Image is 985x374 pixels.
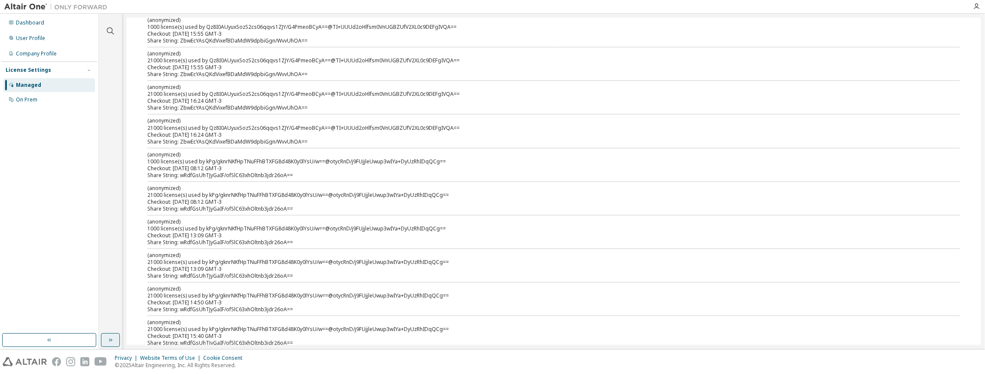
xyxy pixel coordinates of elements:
[147,50,939,57] p: (anonymized)
[115,355,140,362] div: Privacy
[3,357,47,366] img: altair_logo.svg
[16,82,41,89] div: Managed
[140,355,203,362] div: Website Terms of Use
[147,16,939,31] div: 1000 license(s) used by Qz8I0AUyuxSozS2cs06qqvs1ZJY/G4PmeoBCyA==@TI+UUUd2oHlfsm0VnUGBZUfV2XL0c9DE...
[147,319,939,326] p: (anonymized)
[147,132,939,138] div: Checkout: [DATE] 16:24 GMT-3
[147,285,939,299] div: 21000 license(s) used by kPg/gknrNKfHpTNuFFhBTXFG8d48K0y0lYsU/w==@otycRnD/j9FUjjleUwup3wIYa+DyUzR...
[147,151,939,158] p: (anonymized)
[16,19,44,26] div: Dashboard
[147,64,939,71] div: Checkout: [DATE] 15:55 GMT-3
[147,117,939,124] p: (anonymized)
[147,266,939,273] div: Checkout: [DATE] 13:09 GMT-3
[147,50,939,64] div: 21000 license(s) used by Qz8I0AUyuxSozS2cs06qqvs1ZJY/G4PmeoBCyA==@TI+UUUd2oHlfsm0VnUGBZUfV2XL0c9D...
[147,165,939,172] div: Checkout: [DATE] 08:12 GMT-3
[147,83,939,91] p: (anonymized)
[6,67,51,74] div: License Settings
[95,357,107,366] img: youtube.svg
[147,172,939,179] div: Share String: wRdfGsUhTJyGaIF/ofSlC63xhOltnb3jdr26oA==
[147,218,939,232] div: 1000 license(s) used by kPg/gknrNKfHpTNuFFhBTXFG8d48K0y0lYsU/w==@otycRnD/j9FUjjleUwup3wIYa+DyUzRh...
[147,251,939,259] p: (anonymized)
[16,50,57,57] div: Company Profile
[147,184,939,192] p: (anonymized)
[147,199,939,205] div: Checkout: [DATE] 08:12 GMT-3
[147,83,939,98] div: 21000 license(s) used by Qz8I0AUyuxSozS2cs06qqvs1ZJY/G4PmeoBCyA==@TI+UUUd2oHlfsm0VnUGBZUfV2XL0c9D...
[80,357,89,366] img: linkedin.svg
[147,239,939,246] div: Share String: wRdfGsUhTJyGaIF/ofSlC63xhOltnb3jdr26oA==
[147,151,939,165] div: 1000 license(s) used by kPg/gknrNKfHpTNuFFhBTXFG8d48K0y0lYsU/w==@otycRnD/j9FUjjleUwup3wIYa+DyUzRh...
[147,117,939,131] div: 21000 license(s) used by Qz8I0AUyuxSozS2cs06qqvs1ZJY/G4PmeoBCyA==@TI+UUUd2oHlfsm0VnUGBZUfV2XL0c9D...
[147,251,939,266] div: 21000 license(s) used by kPg/gknrNKfHpTNuFFhBTXFG8d48K0y0lYsU/w==@otycRnD/j9FUjjleUwup3wIYa+DyUzR...
[147,184,939,199] div: 21000 license(s) used by kPg/gknrNKfHpTNuFFhBTXFG8d48K0y0lYsU/w==@otycRnD/j9FUjjleUwup3wIYa+DyUzR...
[147,37,939,44] div: Share String: ZbwEcYAsQKdVixefBDaMdW9dpbiGgn/WvvUhOA==
[16,96,37,103] div: On Prem
[147,299,939,306] div: Checkout: [DATE] 14:50 GMT-3
[4,3,112,11] img: Altair One
[66,357,75,366] img: instagram.svg
[16,35,45,42] div: User Profile
[203,355,247,362] div: Cookie Consent
[147,218,939,225] p: (anonymized)
[52,357,61,366] img: facebook.svg
[147,319,939,333] div: 21000 license(s) used by kPg/gknrNKfHpTNuFFhBTXFG8d48K0y0lYsU/w==@otycRnD/j9FUjjleUwup3wIYa+DyUzR...
[147,31,939,37] div: Checkout: [DATE] 15:55 GMT-3
[147,232,939,239] div: Checkout: [DATE] 13:09 GMT-3
[147,138,939,145] div: Share String: ZbwEcYAsQKdVixefBDaMdW9dpbiGgn/WvvUhOA==
[147,333,939,340] div: Checkout: [DATE] 15:40 GMT-3
[115,362,247,369] p: © 2025 Altair Engineering, Inc. All Rights Reserved.
[147,16,939,24] p: (anonymized)
[147,285,939,292] p: (anonymized)
[147,205,939,212] div: Share String: wRdfGsUhTJyGaIF/ofSlC63xhOltnb3jdr26oA==
[147,340,939,346] div: Share String: wRdfGsUhTJyGaIF/ofSlC63xhOltnb3jdr26oA==
[147,273,939,279] div: Share String: wRdfGsUhTJyGaIF/ofSlC63xhOltnb3jdr26oA==
[147,98,939,104] div: Checkout: [DATE] 16:24 GMT-3
[147,306,939,313] div: Share String: wRdfGsUhTJyGaIF/ofSlC63xhOltnb3jdr26oA==
[147,104,939,111] div: Share String: ZbwEcYAsQKdVixefBDaMdW9dpbiGgn/WvvUhOA==
[147,71,939,78] div: Share String: ZbwEcYAsQKdVixefBDaMdW9dpbiGgn/WvvUhOA==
